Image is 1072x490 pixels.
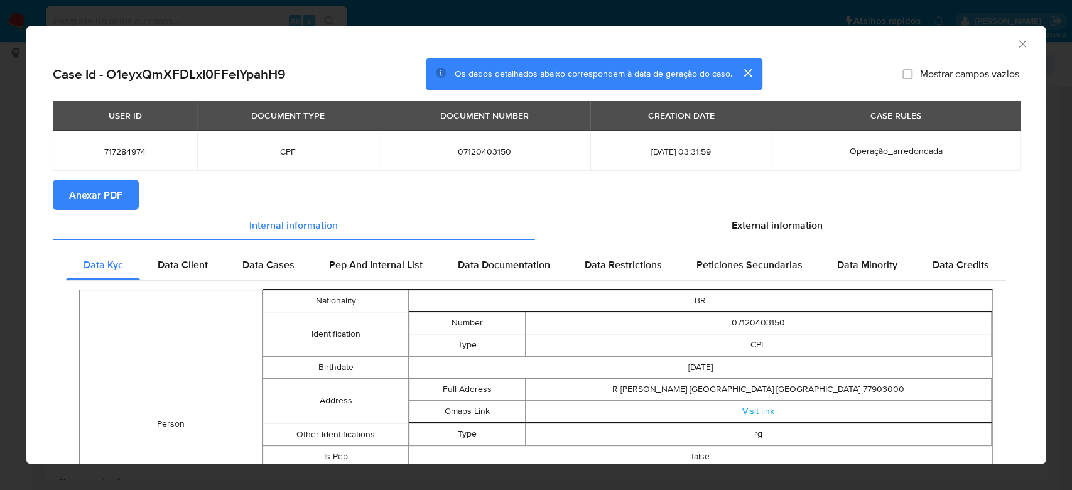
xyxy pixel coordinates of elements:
[53,65,286,82] h2: Case Id - O1eyxQmXFDLxI0FFeIYpahH9
[732,217,823,232] span: External information
[640,104,722,126] div: CREATION DATE
[837,257,897,271] span: Data Minority
[263,312,408,356] td: Identification
[263,445,408,467] td: Is Pep
[696,257,803,271] span: Peticiones Secundarias
[457,257,550,271] span: Data Documentation
[932,257,988,271] span: Data Credits
[242,257,295,271] span: Data Cases
[850,144,943,156] span: Operação_arredondada
[26,26,1046,464] div: closure-recommendation-modal
[84,257,123,271] span: Data Kyc
[605,145,757,156] span: [DATE] 03:31:59
[68,145,182,156] span: 717284974
[433,104,536,126] div: DOCUMENT NUMBER
[409,356,992,378] td: [DATE]
[53,210,1019,240] div: Detailed info
[455,67,732,80] span: Os dados detalhados abaixo correspondem à data de geração do caso.
[158,257,208,271] span: Data Client
[526,334,992,356] td: CPF
[409,423,526,445] td: Type
[409,400,526,422] td: Gmaps Link
[66,249,1006,280] div: Detailed internal info
[863,104,929,126] div: CASE RULES
[409,290,992,312] td: BR
[212,145,364,156] span: CPF
[69,181,122,209] span: Anexar PDF
[742,405,774,417] a: Visit link
[585,257,662,271] span: Data Restrictions
[249,217,338,232] span: Internal information
[394,145,575,156] span: 07120403150
[409,312,526,334] td: Number
[263,423,408,445] td: Other Identifications
[1016,38,1027,49] button: Fechar a janela
[409,334,526,356] td: Type
[53,180,139,210] button: Anexar PDF
[329,257,423,271] span: Pep And Internal List
[902,68,912,79] input: Mostrar campos vazios
[732,58,762,88] button: cerrar
[263,378,408,423] td: Address
[263,290,408,312] td: Nationality
[526,423,992,445] td: rg
[244,104,332,126] div: DOCUMENT TYPE
[409,445,992,467] td: false
[526,312,992,334] td: 07120403150
[101,104,149,126] div: USER ID
[409,378,526,400] td: Full Address
[526,378,992,400] td: R [PERSON_NAME] [GEOGRAPHIC_DATA] [GEOGRAPHIC_DATA] 77903000
[263,356,408,378] td: Birthdate
[920,67,1019,80] span: Mostrar campos vazios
